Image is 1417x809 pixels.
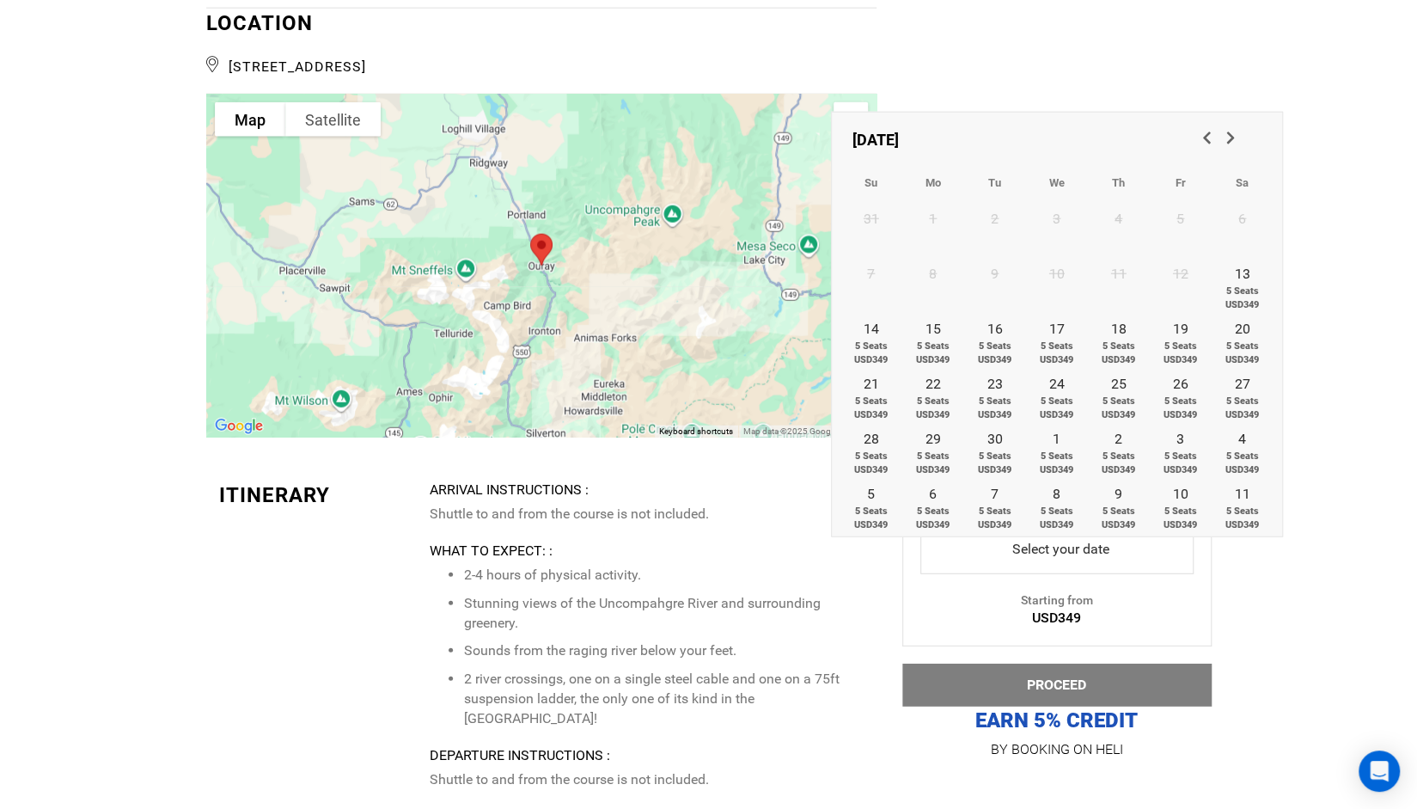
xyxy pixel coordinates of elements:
[1150,368,1212,423] a: 265 SeatsUSD349
[1212,285,1273,311] span: 5 Seats USD349
[659,426,733,438] button: Keyboard shortcuts
[902,368,964,423] a: 225 SeatsUSD349
[840,313,902,368] a: 145 SeatsUSD349
[215,102,285,137] button: Show street map
[1212,258,1273,313] a: 135 SeatsUSD349
[964,505,1026,531] span: 5 Seats USD349
[1026,368,1088,423] a: 245 SeatsUSD349
[463,670,863,729] p: 2 river crossings, one on a single steel cable and one on a 75ft suspension ladder, the only one ...
[840,505,902,531] span: 5 Seats USD349
[1150,423,1212,478] a: 35 SeatsUSD349
[1212,163,1273,204] th: Saturday
[903,609,1211,628] div: USD349
[902,395,964,421] span: 5 Seats USD349
[206,52,876,77] span: [STREET_ADDRESS]
[840,423,902,478] a: 285 SeatsUSD349
[1026,163,1088,204] th: Wednesday
[1212,478,1273,533] a: 115 SeatsUSD349
[1088,423,1150,478] a: 25 SeatsUSD349
[840,368,902,423] a: 215 SeatsUSD349
[1026,395,1088,421] span: 5 Seats USD349
[902,423,964,478] a: 295 SeatsUSD349
[964,340,1026,366] span: 5 Seats USD349
[429,542,863,561] div: What to Expect: :
[429,770,863,790] p: Shuttle to and from the course is not included.
[463,594,863,634] p: Stunning views of the Uncompahgre River and surrounding greenery.
[1026,450,1088,476] span: 5 Seats USD349
[1088,163,1150,204] th: Thursday
[1088,505,1150,531] span: 5 Seats USD349
[1026,478,1088,533] a: 85 SeatsUSD349
[1150,505,1212,531] span: 5 Seats USD349
[1217,125,1246,154] a: Next
[840,163,902,204] th: Sunday
[1212,340,1273,366] span: 5 Seats USD349
[834,102,868,137] button: Toggle fullscreen view
[1088,478,1150,533] a: 95 SeatsUSD349
[902,505,964,531] span: 5 Seats USD349
[429,505,863,524] p: Shuttle to and from the course is not included.
[902,450,964,476] span: 5 Seats USD349
[211,415,267,438] a: Open this area in Google Maps (opens a new window)
[463,566,863,585] p: 2-4 hours of physical activity.
[429,481,863,500] div: Arrival Instructions :
[1150,163,1212,204] th: Friday
[285,102,381,137] button: Show satellite imagery
[1150,478,1212,533] a: 105 SeatsUSD349
[1150,450,1212,476] span: 5 Seats USD349
[1088,395,1150,421] span: 5 Seats USD349
[1150,395,1212,421] span: 5 Seats USD349
[1088,368,1150,423] a: 255 SeatsUSD349
[1212,368,1273,423] a: 275 SeatsUSD349
[964,478,1026,533] a: 75 SeatsUSD349
[964,368,1026,423] a: 235 SeatsUSD349
[1359,751,1400,792] div: Open Intercom Messenger
[902,163,964,204] th: Monday
[902,478,964,533] a: 65 SeatsUSD349
[902,664,1212,707] button: PROCEED
[1193,125,1222,154] a: Previous
[1212,450,1273,476] span: 5 Seats USD349
[840,340,902,366] span: 5 Seats USD349
[211,415,267,438] img: Google
[1150,340,1212,366] span: 5 Seats USD349
[964,313,1026,368] a: 165 SeatsUSD349
[219,481,417,510] div: Itinerary
[743,426,837,436] span: Map data ©2025 Google
[1212,395,1273,421] span: 5 Seats USD349
[1212,258,1273,313] td: Current focused date is Saturday, September 13, 2025
[1088,340,1150,366] span: 5 Seats USD349
[1026,313,1088,368] a: 175 SeatsUSD349
[429,746,863,766] div: Departure Instructions :
[1212,313,1273,368] a: 205 SeatsUSD349
[1088,450,1150,476] span: 5 Seats USD349
[902,313,964,368] a: 155 SeatsUSD349
[902,340,964,366] span: 5 Seats USD349
[840,395,902,421] span: 5 Seats USD349
[206,9,876,77] div: LOCATION
[463,641,863,661] p: Sounds from the raging river below your feet.
[902,738,1212,762] p: BY BOOKING ON HELI
[1150,313,1212,368] a: 195 SeatsUSD349
[1088,313,1150,368] a: 185 SeatsUSD349
[840,478,902,533] a: 55 SeatsUSD349
[964,395,1026,421] span: 5 Seats USD349
[964,450,1026,476] span: 5 Seats USD349
[964,163,1026,204] th: Tuesday
[1212,423,1273,478] a: 45 SeatsUSD349
[1026,423,1088,478] a: 15 SeatsUSD349
[1026,505,1088,531] span: 5 Seats USD349
[964,423,1026,478] a: 305 SeatsUSD349
[840,450,902,476] span: 5 Seats USD349
[1026,340,1088,366] span: 5 Seats USD349
[1212,505,1273,531] span: 5 Seats USD349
